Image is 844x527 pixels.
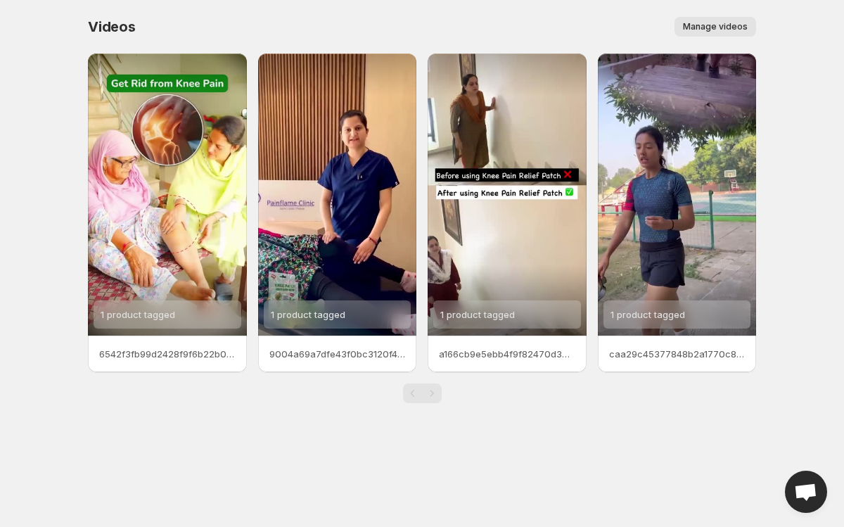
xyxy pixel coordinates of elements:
button: Manage videos [674,17,756,37]
span: 1 product tagged [440,309,515,320]
nav: Pagination [403,383,442,403]
p: 9004a69a7dfe43f0bc3120f477e22570HD-1080p-25Mbps-49395570 [269,347,406,361]
span: Manage videos [683,21,748,32]
span: 1 product tagged [610,309,685,320]
span: 1 product tagged [271,309,345,320]
p: caa29c45377848b2a1770c82d1674c64HD-1080p-25Mbps-49789105 [609,347,746,361]
span: 1 product tagged [101,309,175,320]
p: 6542f3fb99d2428f9f6b22b0b7daf59aHD-1080p-25Mbps-49790812 [99,347,236,361]
p: a166cb9e5ebb4f9f82470d3354f436d6HD-1080p-25Mbps-49789106 [439,347,575,361]
a: Open chat [785,471,827,513]
span: Videos [88,18,136,35]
